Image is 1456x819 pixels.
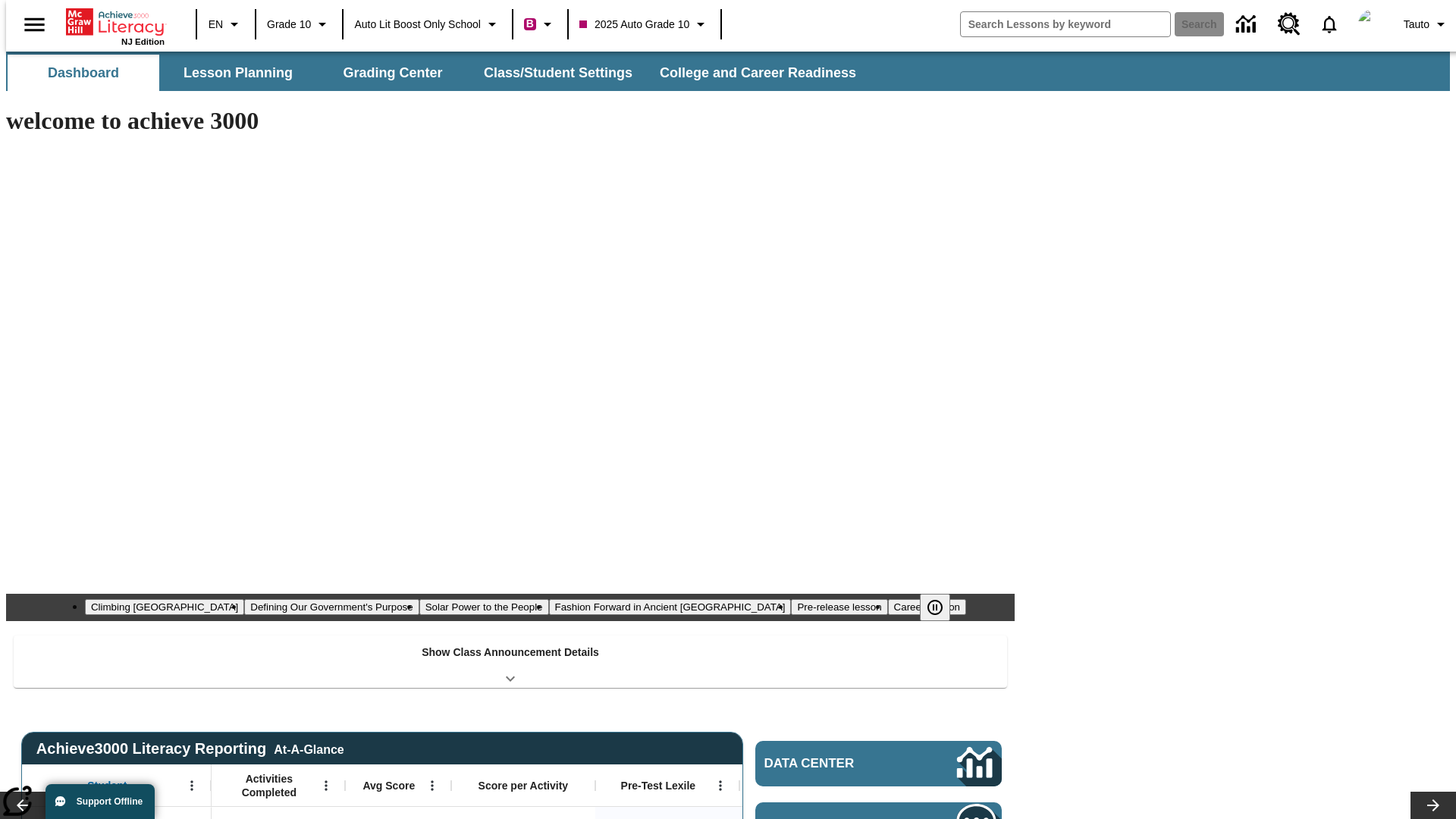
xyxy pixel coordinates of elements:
[219,772,319,799] span: Activities Completed
[920,594,965,621] div: Pause
[920,594,950,621] button: Pause
[66,7,165,37] a: Home
[573,11,716,38] button: Class: 2025 Auto Grade 10, Select your class
[549,599,792,615] button: Slide 4 Fashion Forward in Ancient Rome
[45,784,155,819] button: Support Offline
[274,740,344,757] div: At-A-Glance
[66,5,165,46] div: Home
[121,37,165,46] span: NJ Edition
[518,11,563,38] button: Boost Class color is violet red. Change class color
[6,52,1450,91] div: SubNavbar
[267,17,311,33] span: Grade 10
[888,599,966,615] button: Slide 6 Career Lesson
[85,599,244,615] button: Slide 1 Climbing Mount Tai
[8,55,159,91] button: Dashboard
[791,599,887,615] button: Slide 5 Pre-release lesson
[12,2,57,47] button: Open side menu
[1227,4,1269,45] a: Data Center
[755,741,1002,786] a: Data Center
[1310,5,1349,44] a: Notifications
[1349,5,1398,44] button: Select a new avatar
[261,11,337,38] button: Grade: Grade 10, Select a grade
[472,55,645,91] button: Class/Student Settings
[419,599,549,615] button: Slide 3 Solar Power to the People
[1410,792,1456,819] button: Lesson carousel, Next
[764,756,906,771] span: Data Center
[36,740,344,758] span: Achieve3000 Literacy Reporting
[1404,17,1429,33] span: Tauto
[526,14,534,33] span: B
[1269,4,1310,45] a: Resource Center, Will open in new tab
[422,645,599,661] p: Show Class Announcement Details
[317,55,469,91] button: Grading Center
[1398,11,1456,38] button: Profile/Settings
[6,107,1015,135] h1: welcome to achieve 3000
[14,635,1007,688] div: Show Class Announcement Details
[209,17,223,33] span: EN
[162,55,314,91] button: Lesson Planning
[87,779,127,792] span: Student
[362,779,415,792] span: Avg Score
[648,55,868,91] button: College and Career Readiness
[77,796,143,807] span: Support Offline
[1358,9,1389,39] img: Avatar
[180,774,203,797] button: Open Menu
[244,599,419,615] button: Slide 2 Defining Our Government's Purpose
[354,17,481,33] span: Auto Lit Boost only School
[621,779,696,792] span: Pre-Test Lexile
[579,17,689,33] span: 2025 Auto Grade 10
[6,55,870,91] div: SubNavbar
[421,774,444,797] button: Open Menu
[479,779,569,792] span: Score per Activity
[202,11,250,38] button: Language: EN, Select a language
[348,11,507,38] button: School: Auto Lit Boost only School, Select your school
[709,774,732,797] button: Open Menu
[961,12,1170,36] input: search field
[315,774,337,797] button: Open Menu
